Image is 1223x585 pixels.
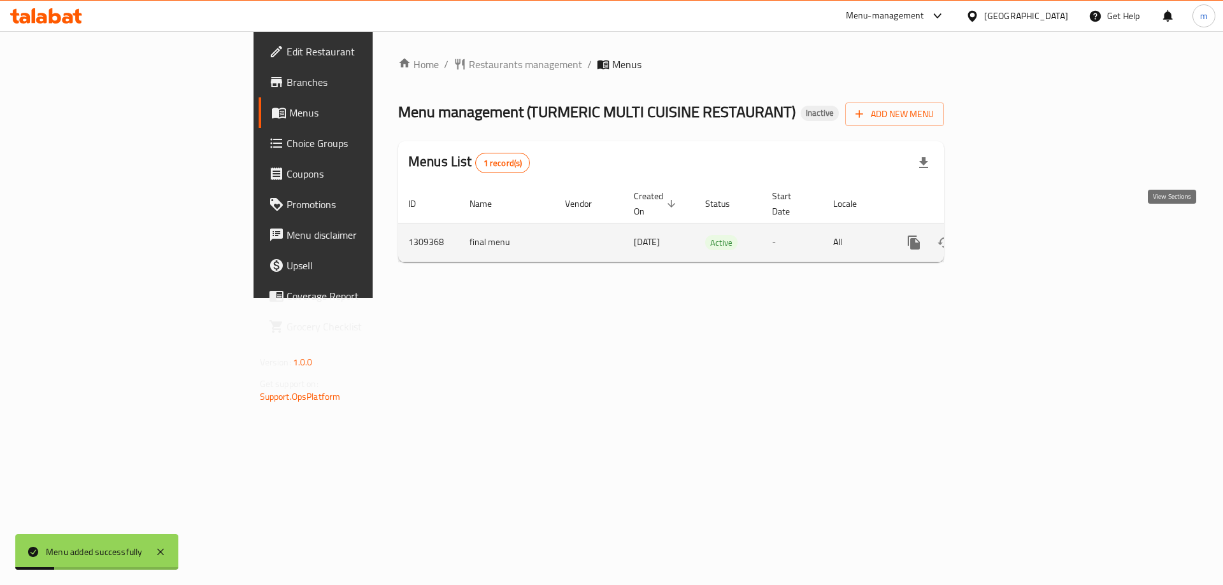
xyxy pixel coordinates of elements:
[823,223,889,262] td: All
[287,258,448,273] span: Upsell
[287,74,448,90] span: Branches
[587,57,592,72] li: /
[801,106,839,121] div: Inactive
[634,234,660,250] span: [DATE]
[260,354,291,370] span: Version:
[398,185,1031,262] table: enhanced table
[287,166,448,181] span: Coupons
[287,319,448,334] span: Grocery Checklist
[1200,9,1208,23] span: m
[459,223,555,262] td: final menu
[259,97,458,128] a: Menus
[46,545,143,559] div: Menu added successfully
[475,153,531,173] div: Total records count
[259,311,458,342] a: Grocery Checklist
[476,157,530,169] span: 1 record(s)
[293,354,313,370] span: 1.0.0
[259,281,458,311] a: Coverage Report
[259,220,458,250] a: Menu disclaimer
[984,9,1068,23] div: [GEOGRAPHIC_DATA]
[705,235,738,250] div: Active
[833,196,873,211] span: Locale
[287,136,448,151] span: Choice Groups
[705,196,747,211] span: Status
[899,227,929,258] button: more
[634,188,680,219] span: Created On
[705,236,738,250] span: Active
[259,36,458,67] a: Edit Restaurant
[259,189,458,220] a: Promotions
[408,152,530,173] h2: Menus List
[287,44,448,59] span: Edit Restaurant
[845,102,944,126] button: Add New Menu
[469,57,582,72] span: Restaurants management
[612,57,641,72] span: Menus
[260,388,341,405] a: Support.OpsPlatform
[762,223,823,262] td: -
[287,288,448,304] span: Coverage Report
[801,108,839,118] span: Inactive
[289,105,448,120] span: Menus
[908,148,939,178] div: Export file
[259,250,458,281] a: Upsell
[259,159,458,189] a: Coupons
[260,376,318,392] span: Get support on:
[259,67,458,97] a: Branches
[855,106,934,122] span: Add New Menu
[398,57,944,72] nav: breadcrumb
[259,128,458,159] a: Choice Groups
[889,185,1031,223] th: Actions
[565,196,608,211] span: Vendor
[469,196,508,211] span: Name
[846,8,924,24] div: Menu-management
[454,57,582,72] a: Restaurants management
[408,196,433,211] span: ID
[398,97,796,126] span: Menu management ( TURMERIC MULTI CUISINE RESTAURANT )
[287,227,448,243] span: Menu disclaimer
[772,188,808,219] span: Start Date
[287,197,448,212] span: Promotions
